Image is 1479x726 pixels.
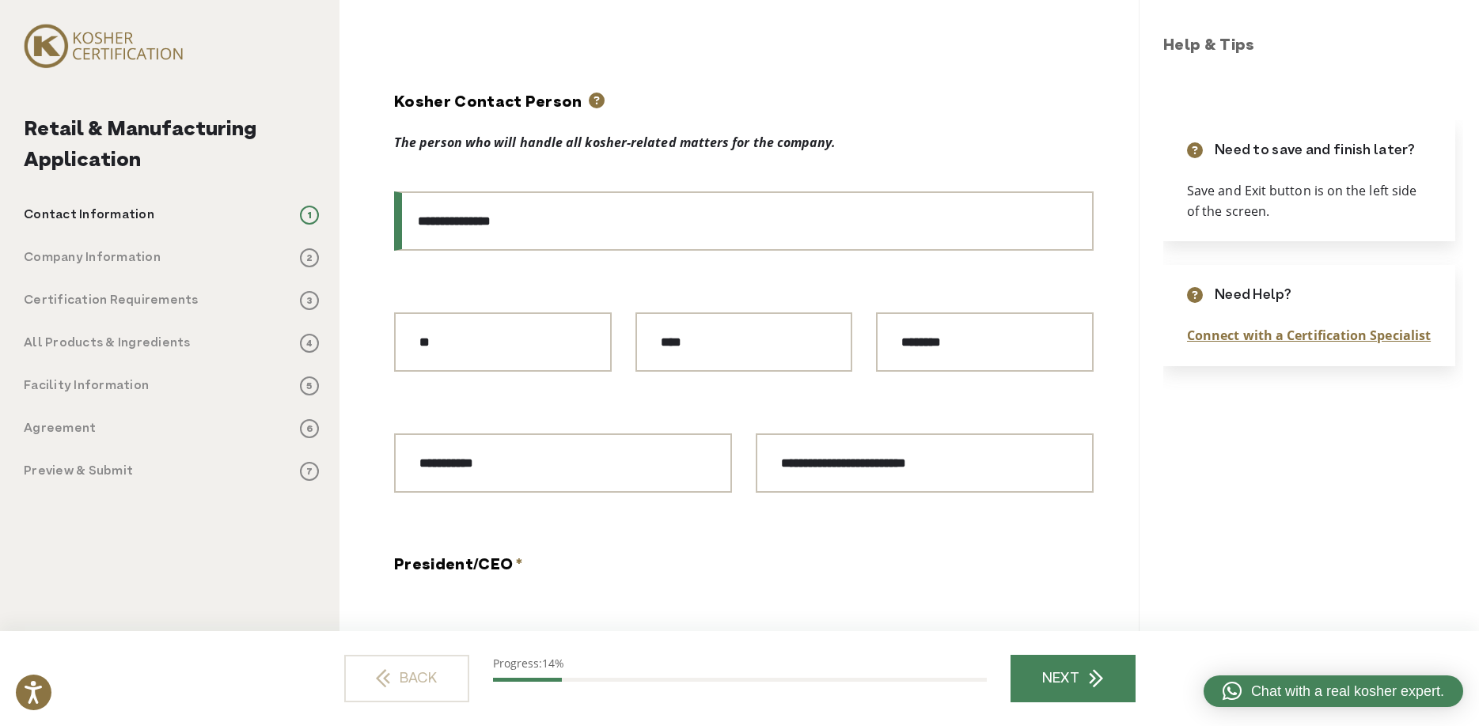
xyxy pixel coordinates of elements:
p: Save and Exit button is on the left side of the screen. [1187,181,1432,221]
p: Progress: [493,655,987,671]
a: Connect with a Certification Specialist [1187,327,1431,344]
h3: Help & Tips [1163,35,1463,59]
span: 4 [300,334,319,353]
span: 2 [300,248,319,267]
p: Preview & Submit [24,462,133,481]
span: 7 [300,462,319,481]
p: Need Help? [1215,285,1291,306]
legend: President/CEO [394,554,523,578]
p: All Products & Ingredients [24,334,191,353]
p: Facility Information [24,376,149,395]
div: The person who will handle all kosher-related matters for the company. [394,133,1094,152]
span: 5 [300,376,319,395]
span: 3 [300,291,319,310]
span: Chat with a real kosher expert. [1251,681,1444,702]
span: 6 [300,419,319,438]
h3: Kosher Contact Person [394,90,1094,117]
a: Chat with a real kosher expert. [1204,675,1463,707]
p: Agreement [24,419,96,438]
p: Need to save and finish later? [1215,140,1416,161]
a: NEXT [1011,655,1136,702]
span: 1 [300,206,319,225]
p: Contact Information [24,206,154,225]
span: 14% [542,656,564,671]
p: Company Information [24,248,161,267]
p: Certification Requirements [24,291,199,310]
h2: Retail & Manufacturing Application [24,115,319,176]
